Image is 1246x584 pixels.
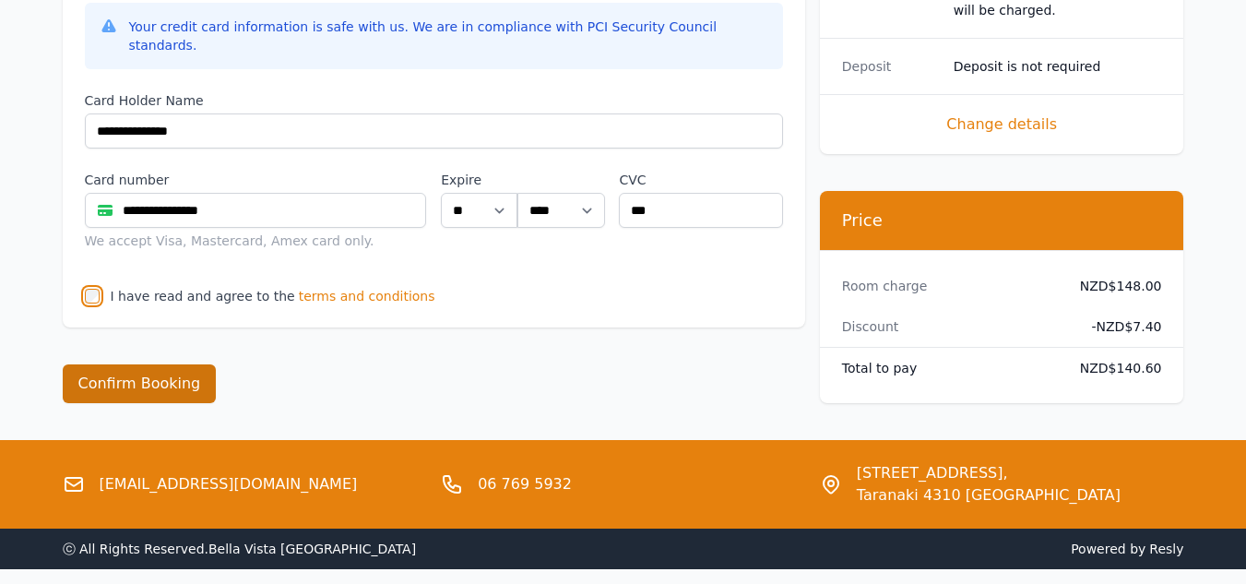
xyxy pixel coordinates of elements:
[1065,317,1162,336] dd: - NZD$7.40
[842,113,1162,136] span: Change details
[842,209,1162,232] h3: Price
[857,462,1121,484] span: [STREET_ADDRESS],
[1065,277,1162,295] dd: NZD$148.00
[111,289,295,304] label: I have read and agree to the
[100,473,358,495] a: [EMAIL_ADDRESS][DOMAIN_NAME]
[129,18,768,54] div: Your credit card information is safe with us. We are in compliance with PCI Security Council stan...
[85,232,427,250] div: We accept Visa, Mastercard, Amex card only.
[517,171,604,189] label: .
[85,91,783,110] label: Card Holder Name
[1149,542,1183,556] a: Resly
[441,171,517,189] label: Expire
[85,171,427,189] label: Card number
[478,473,572,495] a: 06 769 5932
[299,287,435,305] span: terms and conditions
[63,542,417,556] span: ⓒ All Rights Reserved. Bella Vista [GEOGRAPHIC_DATA]
[842,317,1050,336] dt: Discount
[631,540,1184,558] span: Powered by
[619,171,782,189] label: CVC
[857,484,1121,507] span: Taranaki 4310 [GEOGRAPHIC_DATA]
[1065,359,1162,377] dd: NZD$140.60
[954,57,1162,76] dd: Deposit is not required
[63,364,217,403] button: Confirm Booking
[842,359,1050,377] dt: Total to pay
[842,57,939,76] dt: Deposit
[842,277,1050,295] dt: Room charge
